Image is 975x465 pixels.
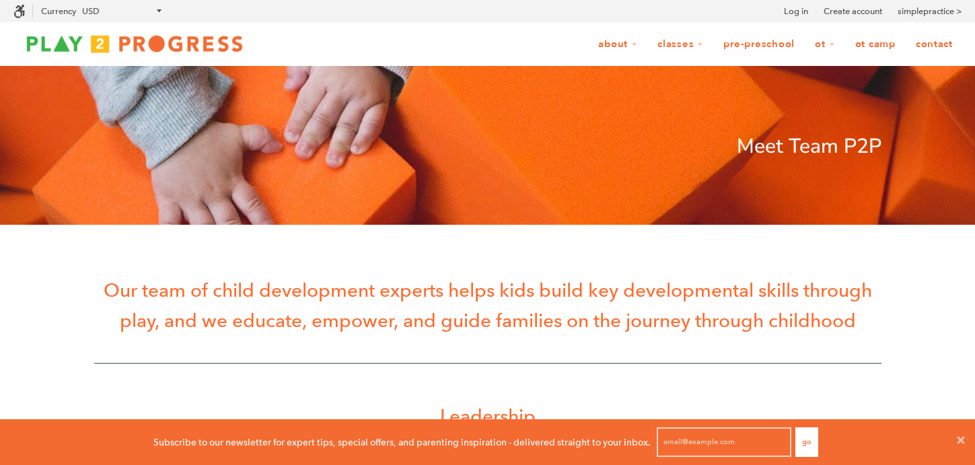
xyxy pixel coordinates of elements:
[94,401,881,431] p: Leadership
[153,435,651,450] p: Subscribe to our newsletter for expert tips, special offers, and parenting inspiration - delivere...
[94,131,881,163] p: Meet Team P2P
[41,6,76,16] label: Currency
[589,32,646,57] a: About
[806,32,844,57] a: OT
[657,427,791,457] input: email@example.com
[846,32,904,57] a: OT Camp
[795,427,818,457] button: Go
[94,275,881,336] p: Our team of child development experts helps kids build key developmental skills through play, and...
[784,5,808,18] a: Log in
[907,32,962,57] a: Contact
[898,5,962,18] a: simplepractice >
[824,5,882,18] a: Create account
[649,32,712,57] a: Classes
[13,30,256,57] img: Play2Progress logo
[715,32,803,57] a: Pre-Preschool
